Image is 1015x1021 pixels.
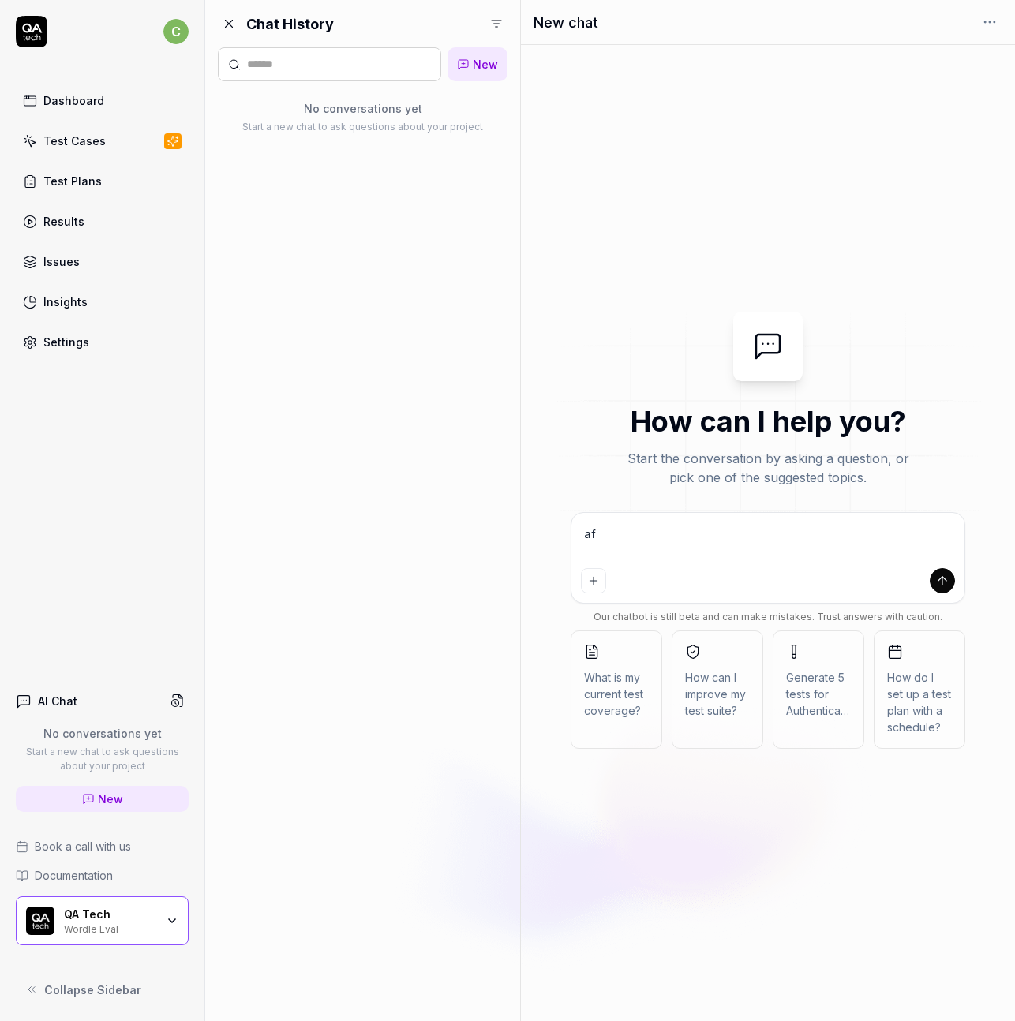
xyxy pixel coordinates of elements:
div: Wordle Eval [64,922,155,934]
a: Settings [16,327,189,357]
button: QA Tech LogoQA TechWordle Eval [16,896,189,945]
div: Results [43,213,84,230]
p: No conversations yet [242,100,483,117]
span: c [163,19,189,44]
span: Book a call with us [35,838,131,855]
a: New [448,47,507,81]
span: Documentation [35,867,113,884]
span: How do I set up a test plan with a schedule? [887,669,952,735]
span: Authentication [786,704,860,717]
button: How do I set up a test plan with a schedule? [874,630,965,749]
div: Our chatbot is still beta and can make mistakes. Trust answers with caution. [571,610,966,624]
a: Book a call with us [16,838,189,855]
a: Documentation [16,867,189,884]
div: Dashboard [43,92,104,109]
span: Collapse Sidebar [44,982,141,998]
h2: Chat History [246,13,334,35]
a: Insights [16,286,189,317]
div: Issues [43,253,80,270]
button: What is my current test coverage? [571,630,662,749]
span: What is my current test coverage? [584,669,649,719]
h1: New chat [534,12,598,33]
a: New [16,786,189,812]
a: Issues [16,246,189,277]
button: Generate 5 tests forAuthentication [773,630,864,749]
button: Add attachment [581,568,606,593]
div: Test Plans [43,173,102,189]
a: Dashboard [16,85,189,116]
span: New [473,56,498,73]
img: QA Tech Logo [26,907,54,935]
button: How can I improve my test suite? [672,630,763,749]
a: Test Plans [16,166,189,196]
h4: AI Chat [38,693,77,709]
textarea: af [581,522,956,562]
p: Start a new chat to ask questions about your project [242,120,483,134]
a: Test Cases [16,125,189,156]
p: No conversations yet [16,725,189,742]
span: New [98,791,123,807]
span: Generate 5 tests for [786,669,851,719]
span: How can I improve my test suite? [685,669,750,719]
div: Insights [43,294,88,310]
div: QA Tech [64,907,155,922]
div: Test Cases [43,133,106,149]
button: c [163,16,189,47]
a: Results [16,206,189,237]
button: Collapse Sidebar [16,974,189,1005]
div: Settings [43,334,89,350]
p: Start a new chat to ask questions about your project [16,745,189,773]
